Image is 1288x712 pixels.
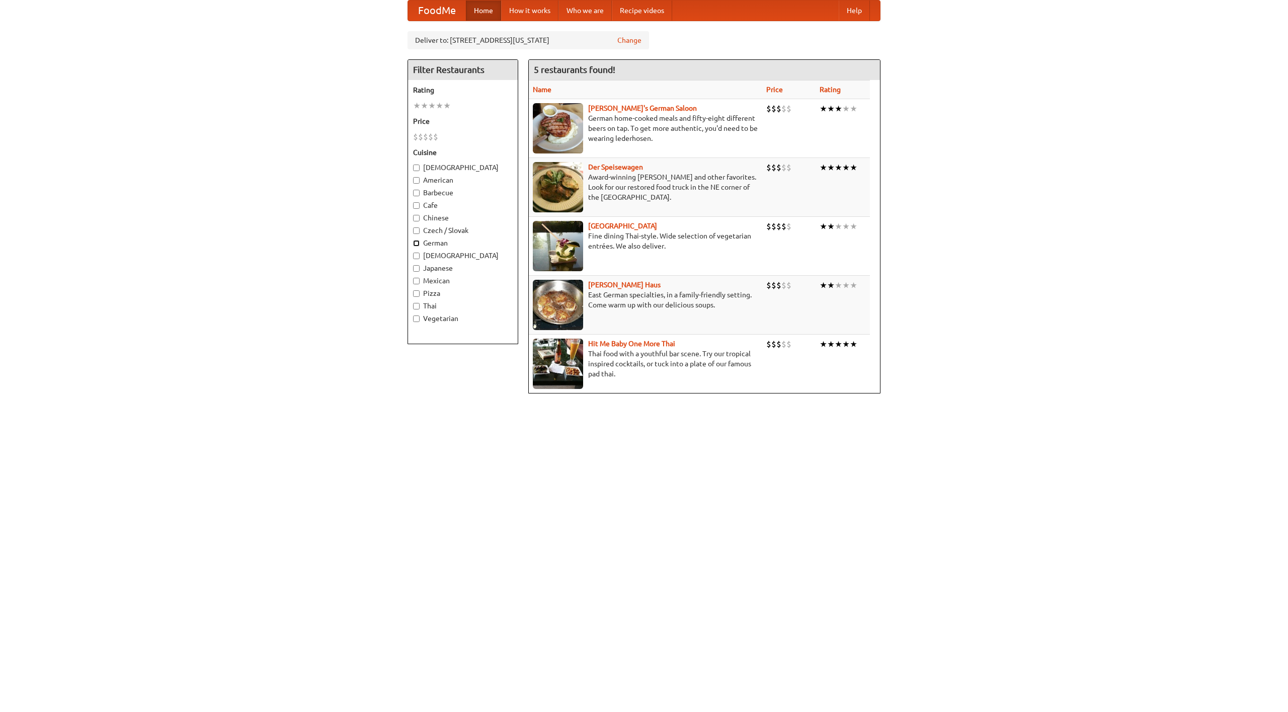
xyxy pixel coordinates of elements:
li: $ [766,162,771,173]
li: ★ [842,339,850,350]
li: ★ [842,280,850,291]
h5: Price [413,116,513,126]
p: Thai food with a youthful bar scene. Try our tropical inspired cocktails, or tuck into a plate of... [533,349,758,379]
li: ★ [827,221,835,232]
li: ★ [820,221,827,232]
li: $ [786,339,791,350]
img: satay.jpg [533,221,583,271]
img: esthers.jpg [533,103,583,153]
li: ★ [850,221,857,232]
li: ★ [842,221,850,232]
h5: Rating [413,85,513,95]
li: $ [418,131,423,142]
li: $ [771,221,776,232]
li: ★ [436,100,443,111]
li: ★ [850,339,857,350]
li: ★ [820,162,827,173]
ng-pluralize: 5 restaurants found! [534,65,615,74]
label: Mexican [413,276,513,286]
li: ★ [842,162,850,173]
h4: Filter Restaurants [408,60,518,80]
li: ★ [428,100,436,111]
li: $ [786,103,791,114]
input: Mexican [413,278,420,284]
li: ★ [835,162,842,173]
li: $ [781,162,786,173]
label: [DEMOGRAPHIC_DATA] [413,251,513,261]
input: Chinese [413,215,420,221]
li: ★ [820,280,827,291]
a: FoodMe [408,1,466,21]
li: $ [781,280,786,291]
li: $ [766,339,771,350]
li: $ [766,221,771,232]
a: [GEOGRAPHIC_DATA] [588,222,657,230]
a: Change [617,35,641,45]
img: babythai.jpg [533,339,583,389]
a: Rating [820,86,841,94]
a: How it works [501,1,558,21]
a: Hit Me Baby One More Thai [588,340,675,348]
li: ★ [443,100,451,111]
li: $ [776,103,781,114]
label: Czech / Slovak [413,225,513,235]
a: [PERSON_NAME]'s German Saloon [588,104,697,112]
li: $ [771,280,776,291]
li: ★ [835,339,842,350]
li: $ [776,162,781,173]
li: ★ [827,339,835,350]
li: $ [428,131,433,142]
div: Deliver to: [STREET_ADDRESS][US_STATE] [408,31,649,49]
a: Home [466,1,501,21]
input: Barbecue [413,190,420,196]
li: ★ [421,100,428,111]
li: $ [771,103,776,114]
h5: Cuisine [413,147,513,157]
li: $ [786,280,791,291]
li: ★ [827,162,835,173]
li: ★ [850,162,857,173]
input: American [413,177,420,184]
label: Barbecue [413,188,513,198]
li: $ [423,131,428,142]
li: ★ [827,280,835,291]
li: ★ [850,280,857,291]
label: [DEMOGRAPHIC_DATA] [413,163,513,173]
a: [PERSON_NAME] Haus [588,281,661,289]
a: Who we are [558,1,612,21]
li: $ [413,131,418,142]
label: Thai [413,301,513,311]
li: $ [781,339,786,350]
input: Thai [413,303,420,309]
li: ★ [835,221,842,232]
li: $ [776,280,781,291]
li: $ [786,221,791,232]
li: ★ [835,103,842,114]
p: Fine dining Thai-style. Wide selection of vegetarian entrées. We also deliver. [533,231,758,251]
a: Name [533,86,551,94]
a: Help [839,1,870,21]
input: Cafe [413,202,420,209]
li: $ [781,103,786,114]
p: Award-winning [PERSON_NAME] and other favorites. Look for our restored food truck in the NE corne... [533,172,758,202]
li: ★ [820,103,827,114]
li: $ [771,162,776,173]
label: German [413,238,513,248]
li: $ [766,280,771,291]
li: $ [766,103,771,114]
a: Price [766,86,783,94]
input: [DEMOGRAPHIC_DATA] [413,165,420,171]
li: ★ [835,280,842,291]
p: German home-cooked meals and fifty-eight different beers on tap. To get more authentic, you'd nee... [533,113,758,143]
a: Der Speisewagen [588,163,643,171]
input: Japanese [413,265,420,272]
input: Vegetarian [413,315,420,322]
li: $ [433,131,438,142]
li: ★ [850,103,857,114]
label: Cafe [413,200,513,210]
